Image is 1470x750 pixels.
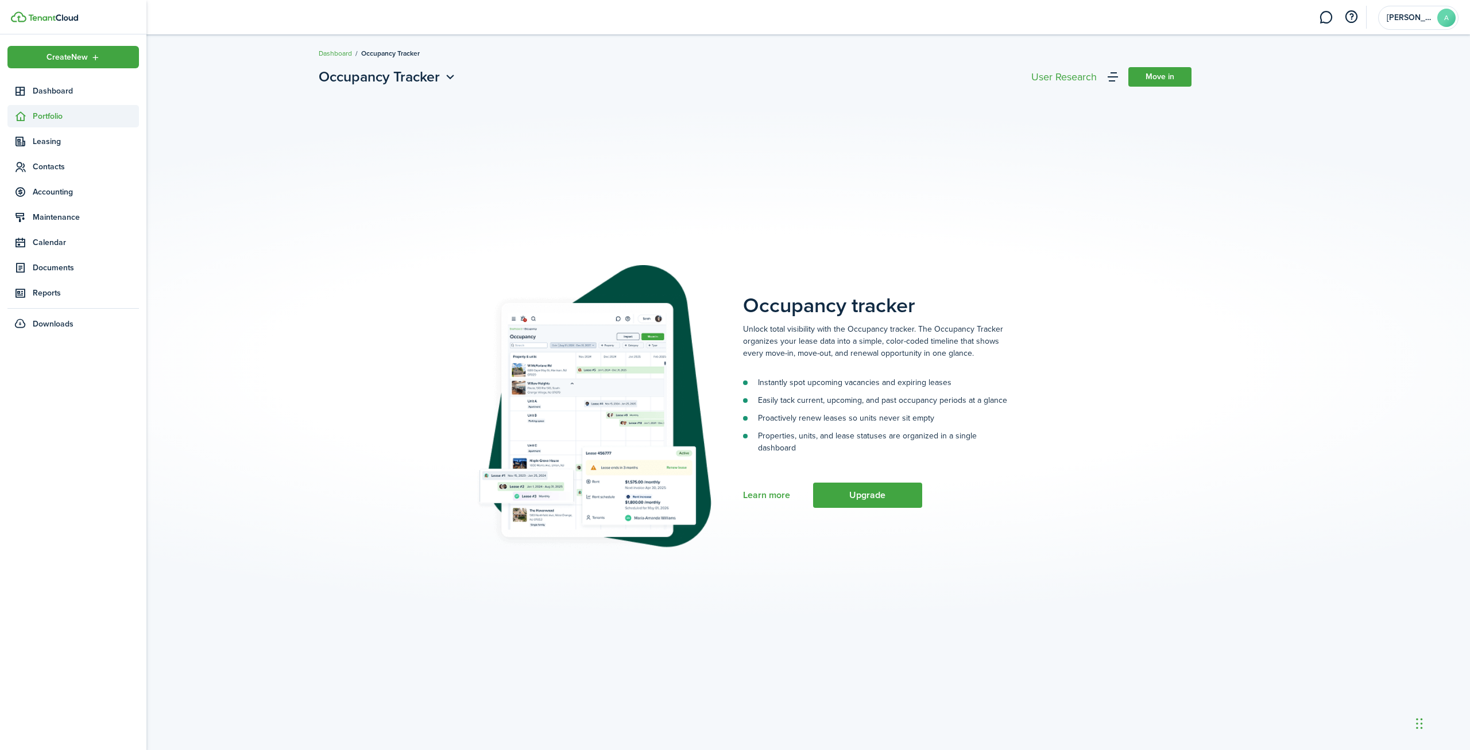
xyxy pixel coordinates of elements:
span: Dashboard [33,85,139,97]
span: Contacts [33,161,139,173]
li: Proactively renew leases so units never sit empty [743,412,1007,424]
span: Abdul [1387,14,1433,22]
span: Create New [47,53,88,61]
avatar-text: A [1437,9,1456,27]
img: TenantCloud [28,14,78,21]
div: User Research [1031,72,1097,82]
button: User Research [1028,69,1100,85]
span: Reports [33,287,139,299]
p: Unlock total visibility with the Occupancy tracker. The Occupancy Tracker organizes your lease da... [743,323,1007,359]
li: Properties, units, and lease statuses are organized in a single dashboard [743,430,1007,454]
span: Leasing [33,135,139,147]
a: Learn more [743,490,790,500]
a: Move in [1128,67,1192,87]
img: Subscription stub [476,265,711,549]
span: Occupancy Tracker [361,48,420,59]
span: Occupancy Tracker [319,67,440,87]
button: Open menu [7,46,139,68]
placeholder-page-title: Occupancy tracker [743,265,1192,317]
div: Drag [1416,706,1423,741]
span: Accounting [33,186,139,198]
span: Portfolio [33,110,139,122]
iframe: Chat Widget [1279,626,1470,750]
a: Messaging [1315,3,1337,32]
span: Calendar [33,236,139,248]
a: Dashboard [7,80,139,102]
a: Reports [7,282,139,304]
button: Open menu [319,67,458,87]
span: Downloads [33,318,73,330]
img: TenantCloud [11,11,26,22]
span: Maintenance [33,211,139,223]
a: Dashboard [319,48,352,59]
span: Documents [33,262,139,274]
button: Upgrade [813,483,922,508]
li: Easily tack current, upcoming, and past occupancy periods at a glance [743,394,1007,406]
li: Instantly spot upcoming vacancies and expiring leases [743,376,1007,388]
button: Open resource center [1341,7,1361,27]
button: Occupancy Tracker [319,67,458,87]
